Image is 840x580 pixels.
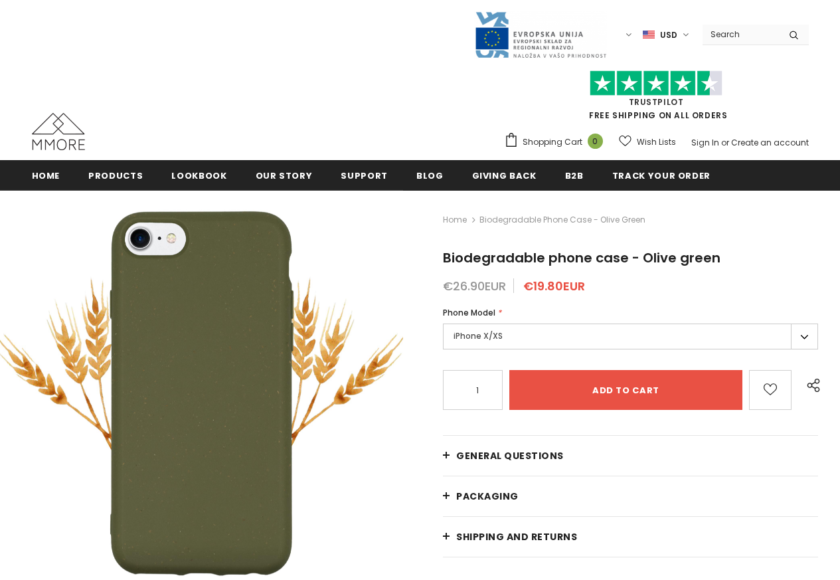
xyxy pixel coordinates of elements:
img: MMORE Cases [32,113,85,150]
span: Our Story [256,169,313,182]
a: B2B [565,160,584,190]
a: Shipping and returns [443,517,818,557]
span: Shopping Cart [523,136,582,149]
a: Track your order [612,160,711,190]
span: Home [32,169,60,182]
span: Products [88,169,143,182]
span: €19.80EUR [523,278,585,294]
a: Shopping Cart 0 [504,132,610,152]
span: USD [660,29,677,42]
a: Sign In [691,137,719,148]
a: Our Story [256,160,313,190]
input: Search Site [703,25,779,44]
img: USD [643,29,655,41]
a: Home [32,160,60,190]
a: Giving back [472,160,537,190]
span: Blog [416,169,444,182]
span: 0 [588,134,603,149]
span: support [341,169,388,182]
span: Wish Lists [637,136,676,149]
a: Home [443,212,467,228]
span: or [721,137,729,148]
a: Wish Lists [619,130,676,153]
span: Lookbook [171,169,226,182]
span: Biodegradable phone case - Olive green [479,212,645,228]
span: FREE SHIPPING ON ALL ORDERS [504,76,809,121]
span: Giving back [472,169,537,182]
a: Create an account [731,137,809,148]
span: Track your order [612,169,711,182]
a: PACKAGING [443,476,818,516]
span: Shipping and returns [456,530,577,543]
span: General Questions [456,449,564,462]
a: Javni Razpis [474,29,607,40]
img: Trust Pilot Stars [590,70,722,96]
label: iPhone X/XS [443,324,818,349]
input: Add to cart [509,370,742,410]
a: support [341,160,388,190]
span: B2B [565,169,584,182]
a: Blog [416,160,444,190]
span: Biodegradable phone case - Olive green [443,248,720,267]
span: €26.90EUR [443,278,506,294]
span: Phone Model [443,307,495,318]
a: Trustpilot [629,96,684,108]
a: Lookbook [171,160,226,190]
img: Javni Razpis [474,11,607,59]
span: PACKAGING [456,490,519,503]
a: Products [88,160,143,190]
a: General Questions [443,436,818,476]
